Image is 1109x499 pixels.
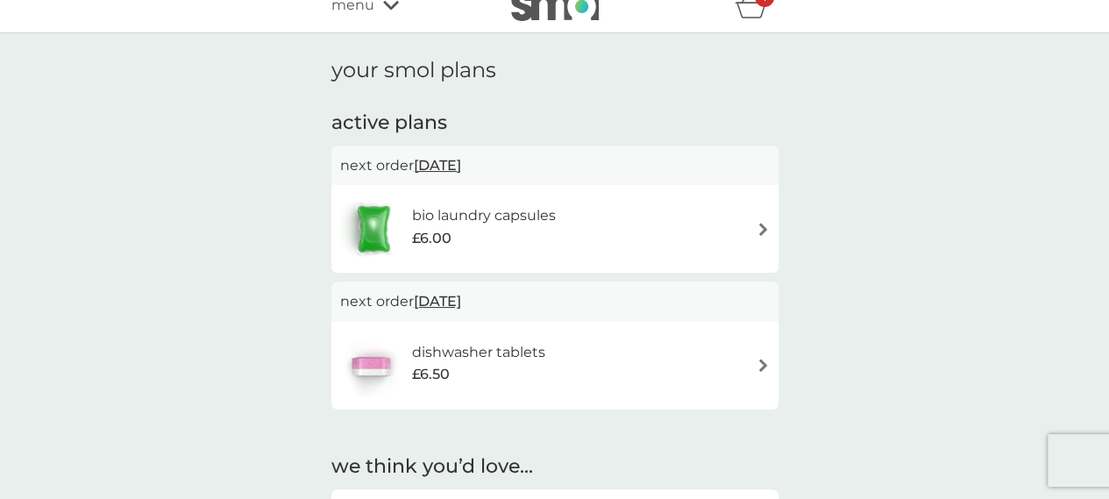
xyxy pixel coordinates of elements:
[414,284,461,318] span: [DATE]
[411,227,451,250] span: £6.00
[340,290,770,313] p: next order
[340,335,402,396] img: dishwasher tablets
[331,453,778,481] h2: we think you’d love...
[414,148,461,182] span: [DATE]
[757,359,770,372] img: arrow right
[340,154,770,177] p: next order
[411,341,544,364] h6: dishwasher tablets
[331,110,778,137] h2: active plans
[331,58,778,83] h1: your smol plans
[411,204,555,227] h6: bio laundry capsules
[757,223,770,236] img: arrow right
[340,198,407,260] img: bio laundry capsules
[411,363,449,386] span: £6.50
